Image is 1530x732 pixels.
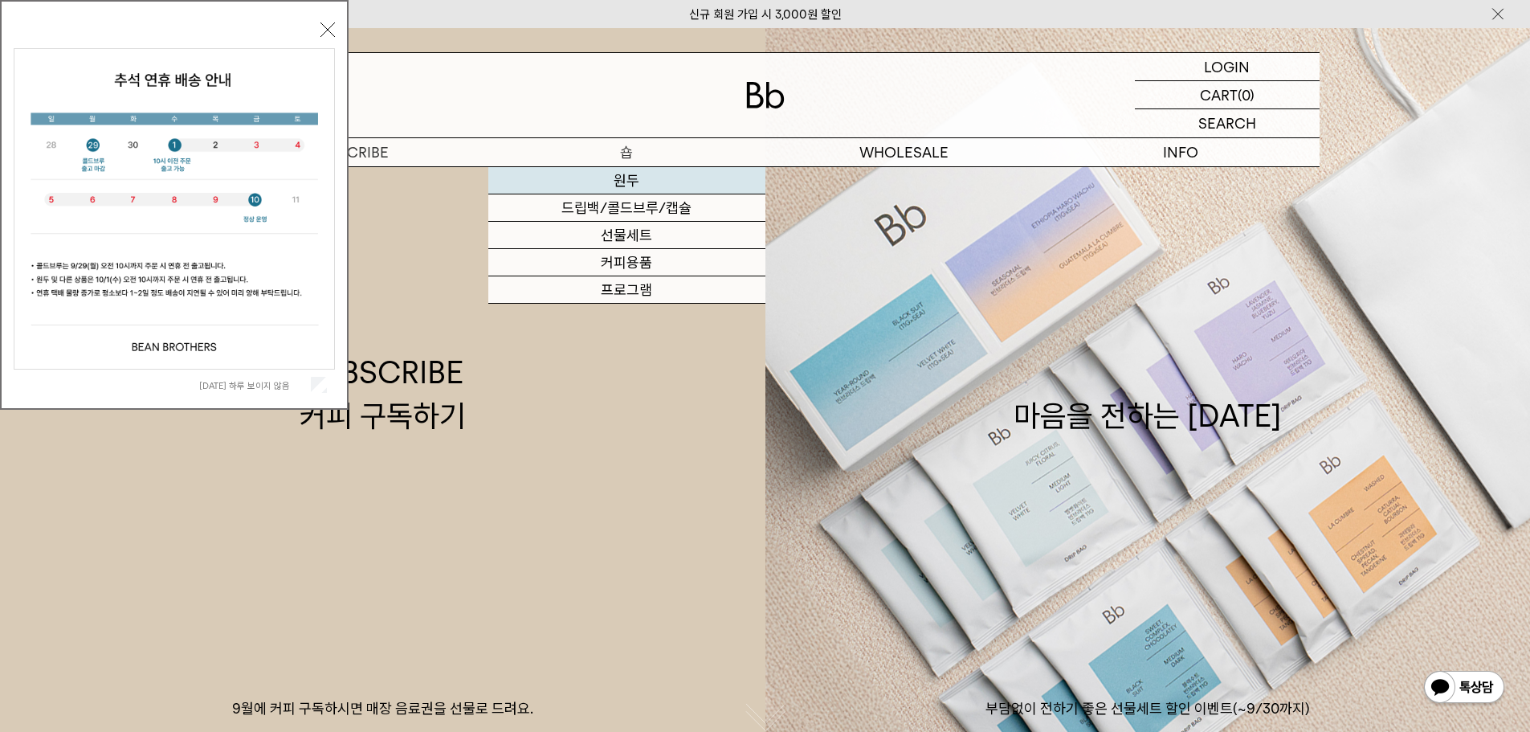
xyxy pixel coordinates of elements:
label: [DATE] 하루 보이지 않음 [199,380,308,391]
a: LOGIN [1135,53,1320,81]
a: 프로그램 [488,276,765,304]
a: 드립백/콜드브루/캡슐 [488,194,765,222]
img: 카카오톡 채널 1:1 채팅 버튼 [1422,669,1506,708]
img: 로고 [746,82,785,108]
div: 마음을 전하는 [DATE] [1014,351,1282,436]
a: 신규 회원 가입 시 3,000원 할인 [689,7,842,22]
p: SEARCH [1198,109,1256,137]
button: 닫기 [320,22,335,37]
a: 선물세트 [488,222,765,249]
p: CART [1200,81,1238,108]
p: INFO [1042,138,1320,166]
p: (0) [1238,81,1255,108]
a: 원두 [488,167,765,194]
p: LOGIN [1204,53,1250,80]
a: CART (0) [1135,81,1320,109]
a: 숍 [488,138,765,166]
div: SUBSCRIBE 커피 구독하기 [300,351,466,436]
img: 5e4d662c6b1424087153c0055ceb1a13_140731.jpg [14,49,334,369]
a: 커피용품 [488,249,765,276]
p: WHOLESALE [765,138,1042,166]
